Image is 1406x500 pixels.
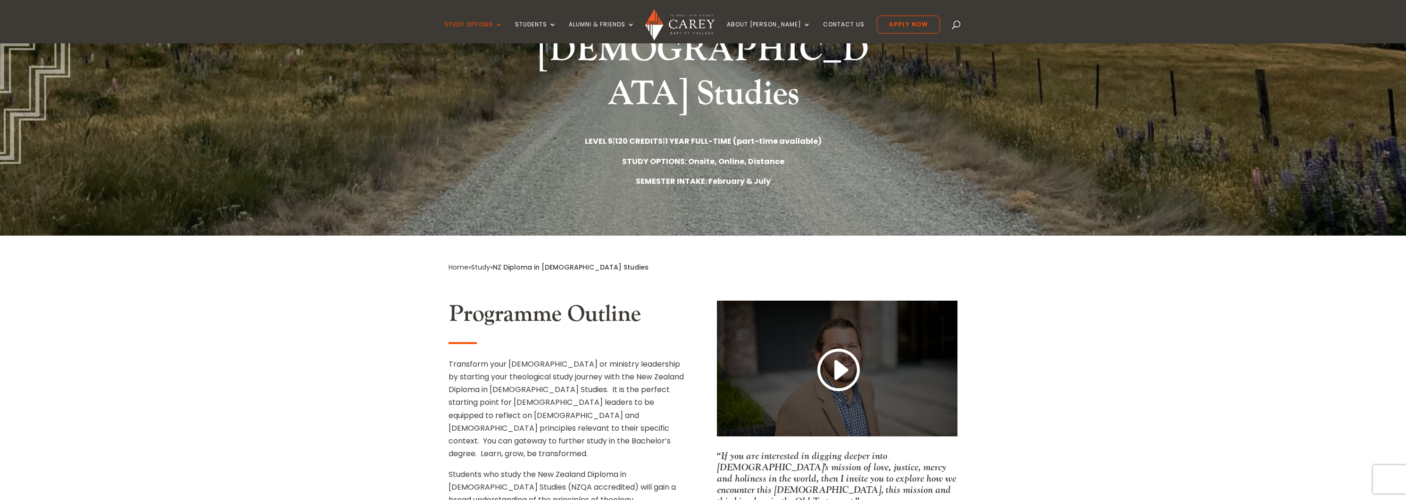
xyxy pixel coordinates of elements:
[622,156,784,167] strong: STUDY OPTIONS: Onsite, Online, Distance
[449,262,649,272] span: » »
[645,9,715,41] img: Carey Baptist College
[493,262,649,272] span: NZ Diploma in [DEMOGRAPHIC_DATA] Studies
[665,136,822,147] strong: 1 YEAR FULL-TIME (part-time available)
[569,21,635,43] a: Alumni & Friends
[449,135,958,148] p: | |
[727,21,811,43] a: About [PERSON_NAME]
[615,136,663,147] strong: 120 CREDITS
[449,262,468,272] a: Home
[515,21,557,43] a: Students
[449,301,689,333] h2: Programme Outline
[636,176,771,187] strong: SEMESTER INTAKE: February & July
[585,136,613,147] strong: LEVEL 5
[877,16,940,33] a: Apply Now
[823,21,865,43] a: Contact Us
[444,21,503,43] a: Study Options
[471,262,490,272] a: Study
[449,358,689,468] p: Transform your [DEMOGRAPHIC_DATA] or ministry leadership by starting your theological study journ...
